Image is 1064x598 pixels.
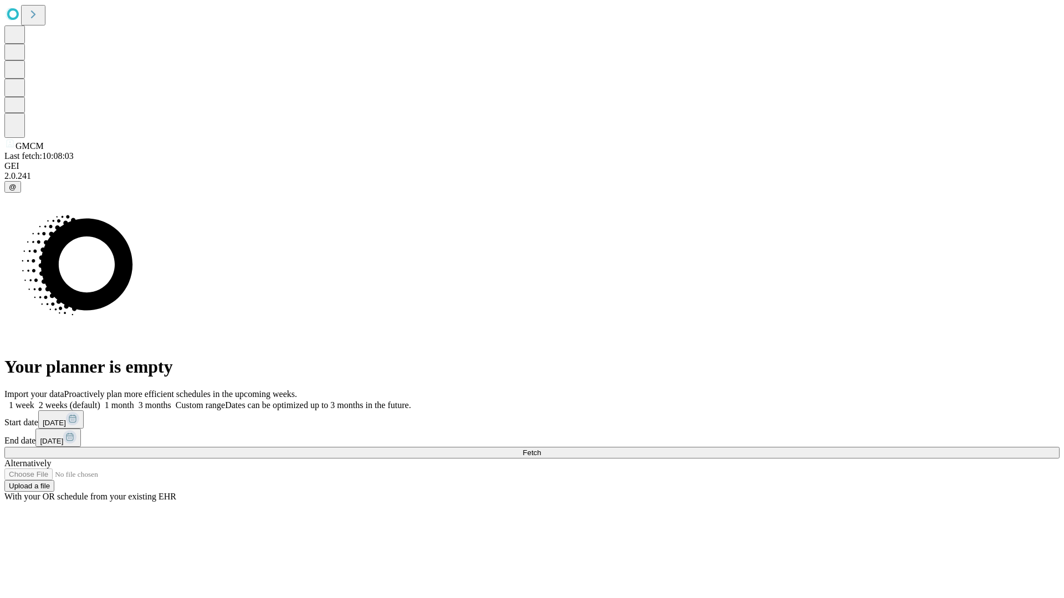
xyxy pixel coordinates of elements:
[139,400,171,410] span: 3 months
[4,492,176,501] span: With your OR schedule from your existing EHR
[38,410,84,429] button: [DATE]
[4,161,1060,171] div: GEI
[9,183,17,191] span: @
[4,458,51,468] span: Alternatively
[40,437,63,445] span: [DATE]
[523,448,541,457] span: Fetch
[105,400,134,410] span: 1 month
[4,410,1060,429] div: Start date
[4,389,64,399] span: Import your data
[4,357,1060,377] h1: Your planner is empty
[35,429,81,447] button: [DATE]
[225,400,411,410] span: Dates can be optimized up to 3 months in the future.
[4,171,1060,181] div: 2.0.241
[4,480,54,492] button: Upload a file
[43,419,66,427] span: [DATE]
[39,400,100,410] span: 2 weeks (default)
[16,141,44,151] span: GMCM
[4,151,74,161] span: Last fetch: 10:08:03
[4,181,21,193] button: @
[9,400,34,410] span: 1 week
[4,429,1060,447] div: End date
[4,447,1060,458] button: Fetch
[176,400,225,410] span: Custom range
[64,389,297,399] span: Proactively plan more efficient schedules in the upcoming weeks.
